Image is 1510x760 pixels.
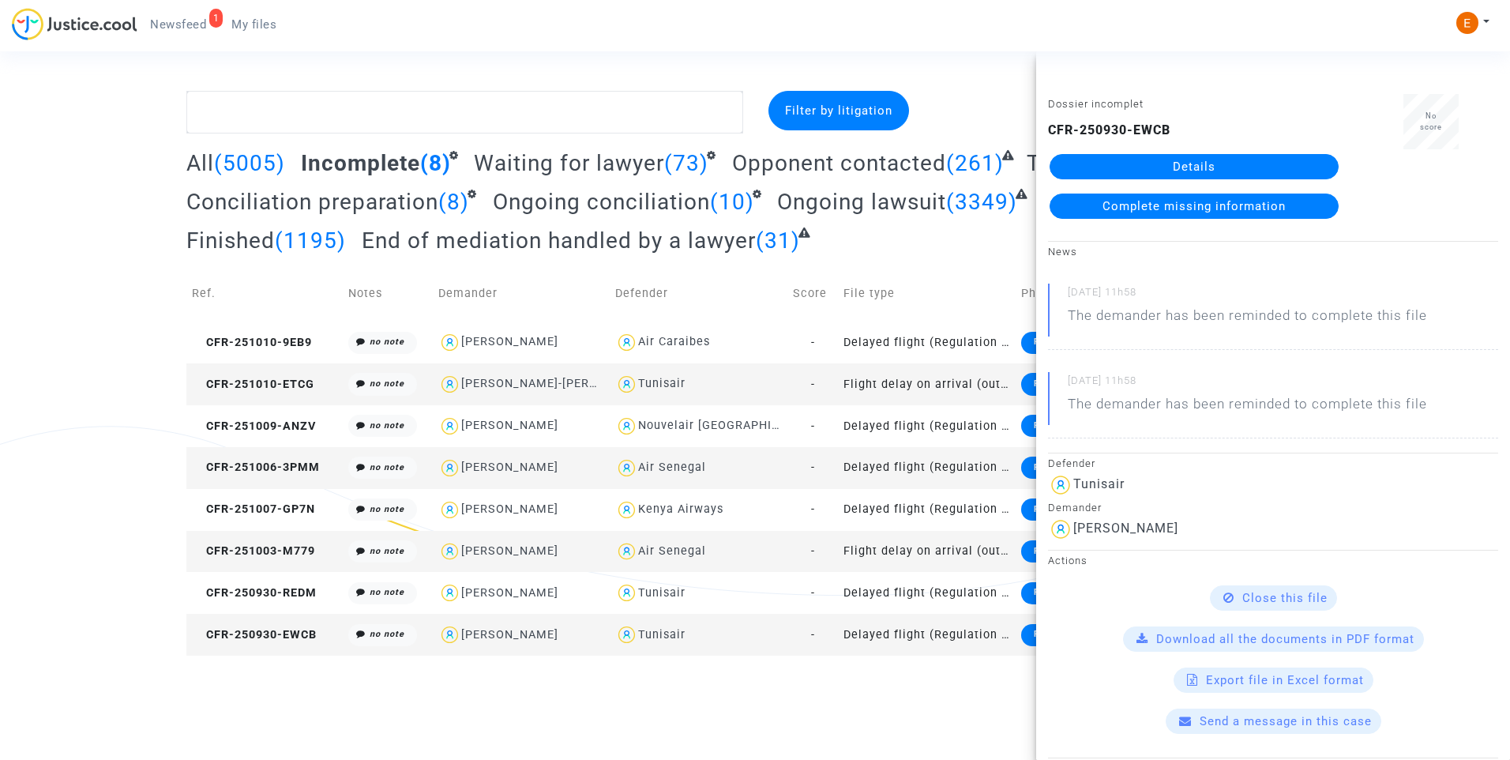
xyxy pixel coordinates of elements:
span: (8) [438,189,469,215]
p: The demander has been reminded to complete this file [1068,394,1427,422]
span: All [186,150,214,176]
span: My files [231,17,276,32]
a: My files [219,13,289,36]
span: No score [1420,111,1442,131]
span: Download all the documents in PDF format [1156,632,1414,646]
span: (1195) [275,228,346,254]
i: no note [370,462,404,472]
img: icon-user.svg [615,499,638,521]
i: no note [370,587,404,597]
img: icon-user.svg [615,457,638,480]
span: CFR-251010-9EB9 [192,336,312,349]
span: Opponent contacted [732,150,946,176]
div: Formal notice [1021,499,1110,521]
img: icon-user.svg [438,331,461,354]
td: Notes [343,265,433,322]
div: [PERSON_NAME] [461,544,558,558]
img: icon-user.svg [1048,517,1073,542]
td: Delayed flight (Regulation EC 261/2004) [838,322,1016,363]
span: Ongoing conciliation [493,189,710,215]
div: Air Caraibes [638,335,710,348]
span: - [811,628,815,641]
span: - [811,336,815,349]
span: CFR-250930-EWCB [192,628,317,641]
img: icon-user.svg [438,540,461,563]
img: icon-user.svg [1048,472,1073,498]
td: Score [787,265,838,322]
span: Filter by litigation [785,103,892,118]
span: End of mediation handled by a lawyer [362,228,756,254]
td: Flight delay on arrival (outside of EU - Montreal Convention) [838,363,1016,405]
div: Nouvelair [GEOGRAPHIC_DATA] [638,419,820,432]
span: - [811,420,815,433]
span: (3349) [946,189,1017,215]
div: Air Senegal [638,544,706,558]
td: Ref. [186,265,343,322]
div: [PERSON_NAME] [461,335,558,348]
div: 1 [209,9,223,28]
div: [PERSON_NAME] [1073,521,1178,536]
span: To pay [1027,150,1097,176]
span: - [811,586,815,600]
span: Waiting for lawyer [474,150,664,176]
span: - [811,544,815,558]
small: Dossier incomplet [1048,98,1144,110]
p: The demander has been reminded to complete this file [1068,306,1427,333]
td: Flight delay on arrival (outside of EU - Montreal Convention) [838,531,1016,573]
div: Kenya Airways [638,502,723,516]
div: [PERSON_NAME] [461,628,558,641]
span: CFR-250930-REDM [192,586,317,600]
b: CFR-250930-EWCB [1048,122,1170,137]
div: Tunisair [1073,476,1125,491]
span: - [811,502,815,516]
img: icon-user.svg [438,373,461,396]
img: icon-user.svg [615,623,638,646]
div: Formal notice [1021,582,1110,604]
td: Delayed flight (Regulation EC 261/2004) [838,447,1016,489]
img: icon-user.svg [438,499,461,521]
div: [PERSON_NAME] [461,419,558,432]
small: Demander [1048,502,1102,514]
i: no note [370,629,404,639]
div: [PERSON_NAME]-[PERSON_NAME] [461,377,659,390]
td: Delayed flight (Regulation EC 261/2004) [838,405,1016,447]
span: Close this file [1242,591,1328,605]
small: Actions [1048,555,1087,566]
span: Incomplete [301,150,420,176]
td: Phase [1016,265,1129,322]
a: 1Newsfeed [137,13,219,36]
a: Details [1050,154,1339,179]
div: Tunisair [638,628,686,641]
i: no note [370,378,404,389]
span: (73) [664,150,708,176]
span: (8) [420,150,451,176]
td: Delayed flight (Regulation EC 261/2004) [838,572,1016,614]
span: Newsfeed [150,17,206,32]
span: CFR-251007-GP7N [192,502,315,516]
div: Formal notice [1021,415,1110,437]
span: - [811,378,815,391]
img: icon-user.svg [615,415,638,438]
div: Tunisair [638,377,686,390]
img: icon-user.svg [438,457,461,480]
td: Delayed flight (Regulation EC 261/2004) [838,614,1016,656]
img: jc-logo.svg [12,8,137,40]
div: [PERSON_NAME] [461,461,558,474]
span: CFR-251006-3PMM [192,461,320,474]
img: icon-user.svg [615,331,638,354]
td: File type [838,265,1016,322]
span: (31) [756,228,800,254]
img: icon-user.svg [615,581,638,604]
div: Formal notice [1021,624,1110,646]
span: CFR-251009-ANZV [192,420,316,433]
img: icon-user.svg [438,623,461,646]
div: [PERSON_NAME] [461,502,558,516]
span: Ongoing lawsuit [777,189,946,215]
div: Formal notice [1021,457,1110,479]
div: Formal notice [1021,540,1110,562]
span: CFR-251003-M779 [192,544,315,558]
div: Air Senegal [638,461,706,474]
i: no note [370,337,404,347]
span: Finished [186,228,275,254]
div: Formal notice [1021,332,1110,354]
